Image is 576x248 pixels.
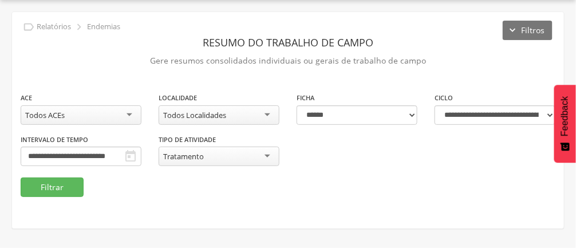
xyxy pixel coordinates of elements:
button: Feedback - Mostrar pesquisa [554,85,576,163]
i:  [73,21,85,33]
i:  [124,149,137,163]
button: Filtrar [21,178,84,197]
label: Tipo de Atividade [159,135,216,144]
p: Gere resumos consolidados individuais ou gerais de trabalho de campo [21,53,555,69]
div: Tratamento [163,151,204,162]
label: Ciclo [435,93,453,103]
label: Intervalo de Tempo [21,135,88,144]
div: Todos Localidades [163,110,226,120]
i:  [22,21,35,33]
header: Resumo do Trabalho de Campo [21,32,555,53]
button: Filtros [503,21,553,40]
span: Feedback [560,96,570,136]
label: ACE [21,93,32,103]
label: Ficha [297,93,314,103]
label: Localidade [159,93,197,103]
div: Todos ACEs [25,110,65,120]
p: Endemias [87,22,120,32]
p: Relatórios [37,22,71,32]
